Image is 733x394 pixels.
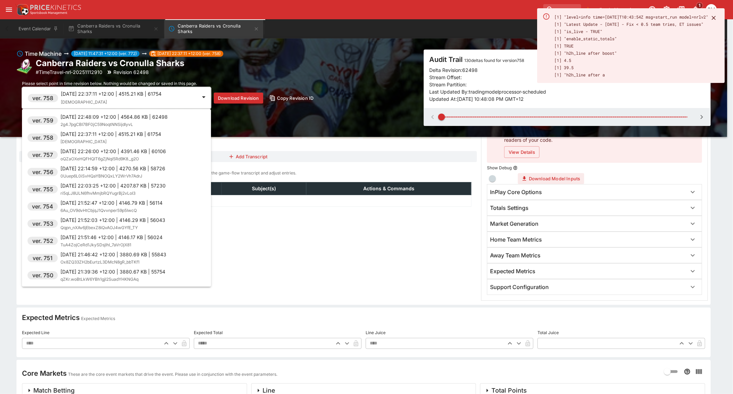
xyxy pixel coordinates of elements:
span: [DEMOGRAPHIC_DATA] [60,139,107,144]
h6: ver. 754 [32,202,53,211]
h6: ver. 751 [33,254,53,262]
h6: ver. 755 [32,185,53,193]
span: Qqpn_nXAv6jEbexZ8iQvAOJ4wGYfE_TY [60,225,138,230]
span: TuA4ZojCeRd1JkySDsjlhl_7aVrOjX81 [60,242,131,247]
p: [DATE] 22:26:00 +12:00 | 4391.46 KB | 60106 [60,148,166,155]
p: [DATE] 22:37:11 +12:00 | 4515.21 KB | 61754 [60,130,161,138]
span: oQZaOXeHQFHQIT6gZjNqi5Rd9K8._g2O [60,156,139,161]
span: 0Uuep6L0iSvHQaYBNOQxLY2WrVh7AdrJ [60,173,142,179]
h6: ver. 759 [32,116,53,125]
span: Ox8ZQ33ZH2bEurtzL3DMcN8gR_bbTKf1 [60,259,140,265]
h6: ver. 758 [32,134,53,142]
span: 2g4.7pgCBI7BF0jC59NoqtNNSijdlyvL [60,122,133,127]
p: [DATE] 21:39:36 +12:00 | 3880.67 KB | 55754 [60,268,165,275]
p: [DATE] 21:51:46 +12:00 | 4146.17 KB | 56024 [60,234,163,241]
p: [DATE] 21:52:03 +12:00 | 4146.29 KB | 56043 [60,216,165,224]
p: [DATE] 22:48:09 +12:00 | 4564.86 KB | 62498 [60,113,168,120]
span: ri5qLJ8ULN6fhvMmjbRQYugrBj2vLoI3 [60,191,135,196]
p: [DATE] 22:14:59 +12:00 | 4270.56 KB | 58726 [60,165,165,172]
h6: ver. 752 [32,237,53,245]
p: [DATE] 21:46:42 +12:00 | 3880.69 KB | 55843 [60,251,166,258]
h6: ver. 750 [32,271,53,279]
span: qZKr.woBtLkW6YBh1gjI2SuadYHKNGAq [60,277,138,282]
span: [1] "level=info time=[DATE]T10:43:54Z msg=start_run model=nrlv2" [1] "Latest Update - [DATE] - Fi... [554,14,708,77]
h6: ver. 756 [32,168,53,176]
h6: ver. 753 [32,220,53,228]
p: [DATE] 21:52:47 +12:00 | 4146.79 KB | 56114 [60,199,163,206]
h6: ver. 757 [32,151,53,159]
span: 6Au_OV9dvHtCbjqJ1Qvvnper59p5IwcQ [60,208,137,213]
p: [DATE] 22:03:25 +12:00 | 4207.87 KB | 57230 [60,182,166,189]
